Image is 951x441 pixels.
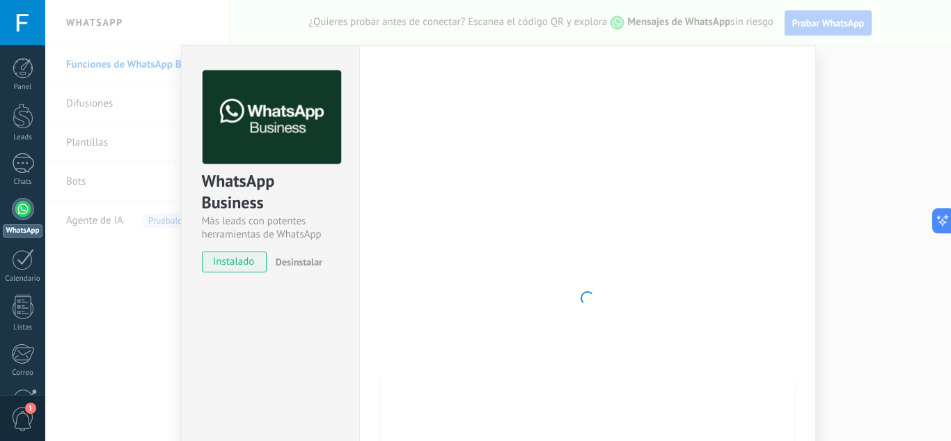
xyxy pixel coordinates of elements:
div: Correo [3,369,43,378]
button: Desinstalar [270,252,322,272]
div: Calendario [3,274,43,284]
div: Chats [3,178,43,187]
img: logo_main.png [203,70,341,164]
div: Leads [3,133,43,142]
span: instalado [203,252,266,272]
div: Más leads con potentes herramientas de WhatsApp [202,215,339,241]
div: Panel [3,83,43,92]
span: Desinstalar [276,256,322,268]
div: WhatsApp [3,224,42,238]
div: Listas [3,323,43,332]
span: 1 [25,403,36,414]
div: WhatsApp Business [202,170,339,215]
